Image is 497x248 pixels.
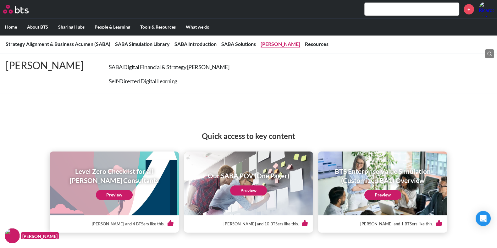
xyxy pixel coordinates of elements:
label: Sharing Hubs [53,19,90,35]
a: + [464,4,474,14]
h1: Level Zero Checklist for all [PERSON_NAME] Consultants [54,167,174,185]
a: Strategy Alignment & Business Acumen (SABA) [6,41,110,47]
img: F [5,228,20,243]
img: Ricardo Eisenmann [479,2,494,17]
figcaption: [PERSON_NAME] [21,232,59,240]
a: Preview [96,190,133,200]
a: Resources [305,41,329,47]
a: [PERSON_NAME] [261,41,300,47]
p: [PERSON_NAME] [6,59,84,81]
h1: BTS Enterprise Value Simulation (Customized BA1) Overview [323,167,443,185]
a: SABA Digital Financial & Strategy [PERSON_NAME] [109,63,229,70]
a: Profile [479,2,494,17]
div: Open Intercom Messenger [476,211,491,226]
div: [PERSON_NAME] and 4 BTSers like this. [55,215,174,233]
label: People & Learning [90,19,135,35]
div: [PERSON_NAME] and 10 BTSers like this. [189,215,308,233]
a: SABA Simulation Library [115,41,170,47]
label: Tools & Resources [135,19,181,35]
h1: Our SABA POV (One Pager) [208,171,289,180]
label: About BTS [22,19,53,35]
a: SABA Introduction [174,41,217,47]
div: [PERSON_NAME] and 1 BTSers like this. [323,215,442,233]
a: Preview [230,185,267,196]
a: Self-Directed Digital Learning [109,78,177,85]
a: Preview [364,190,401,200]
label: What we do [181,19,214,35]
a: Go home [3,5,40,14]
a: SABA Solutions [221,41,256,47]
img: BTS Logo [3,5,29,14]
